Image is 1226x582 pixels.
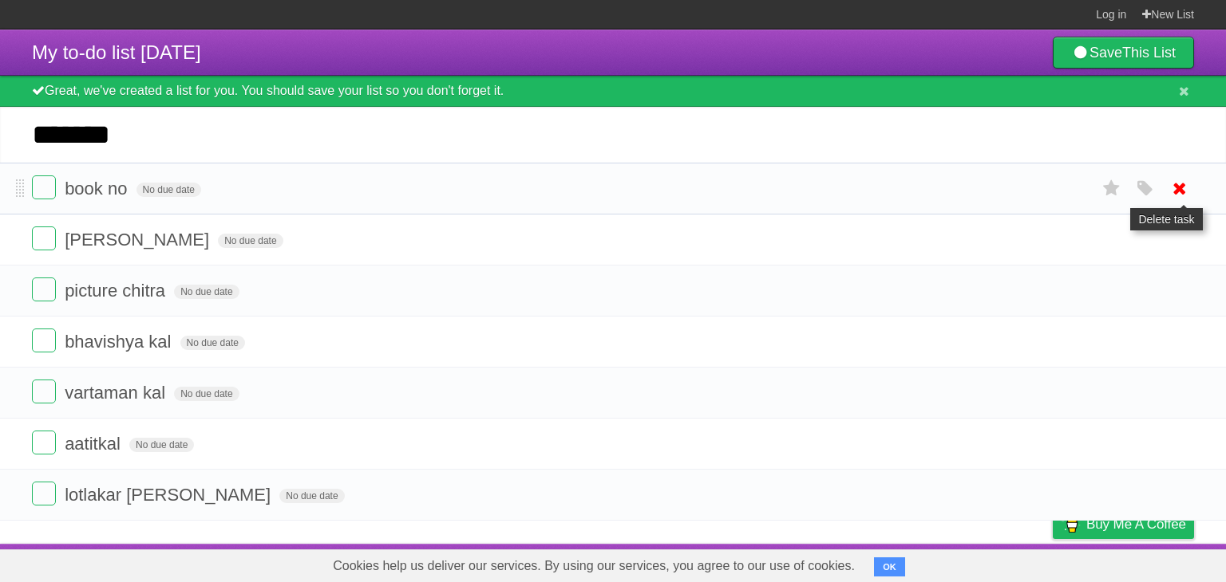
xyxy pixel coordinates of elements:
span: picture chitra [65,281,169,301]
img: Buy me a coffee [1061,510,1082,537]
a: About [840,548,874,578]
label: Done [32,482,56,505]
label: Done [32,431,56,454]
a: Developers [893,548,958,578]
span: Buy me a coffee [1086,510,1186,538]
label: Done [32,379,56,403]
a: Suggest a feature [1094,548,1194,578]
a: SaveThis List [1053,37,1194,69]
span: bhavishya kal [65,332,175,352]
span: Cookies help us deliver our services. By using our services, you agree to our use of cookies. [317,550,871,582]
span: lotlakar [PERSON_NAME] [65,485,275,505]
a: Buy me a coffee [1053,509,1194,539]
label: Done [32,328,56,352]
span: vartaman kal [65,383,169,403]
b: This List [1122,45,1176,61]
label: Star task [1097,175,1127,202]
span: No due date [174,387,239,401]
span: No due date [180,336,245,350]
label: Done [32,277,56,301]
a: Terms [978,548,1013,578]
span: [PERSON_NAME] [65,230,213,250]
span: No due date [279,489,344,503]
label: Done [32,226,56,250]
span: My to-do list [DATE] [32,41,201,63]
span: No due date [136,183,201,197]
span: No due date [129,438,194,452]
span: No due date [174,285,239,299]
label: Done [32,175,56,199]
a: Privacy [1032,548,1074,578]
button: OK [874,557,905,576]
span: book no [65,179,131,199]
span: No due date [218,234,283,248]
span: aatitkal [65,434,125,454]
